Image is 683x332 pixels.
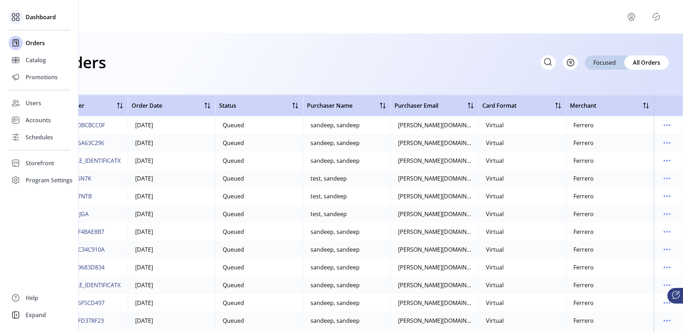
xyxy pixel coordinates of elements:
[563,55,578,70] button: Filter Button
[26,39,45,47] span: Orders
[398,174,471,183] div: [PERSON_NAME][DOMAIN_NAME][EMAIL_ADDRESS][DOMAIN_NAME]
[311,281,360,289] div: sandeep, sandeep
[573,121,594,129] div: Ferrero
[223,245,244,254] div: Queued
[128,241,216,258] td: [DATE]
[47,279,157,291] button: [US_VEHICLE_IDENTIFICATION_NUMBER]
[633,58,660,67] span: All Orders
[398,210,471,218] div: [PERSON_NAME][DOMAIN_NAME][EMAIL_ADDRESS][DOMAIN_NAME]
[661,208,673,220] button: menu
[311,121,360,129] div: sandeep, sandeep
[311,210,347,218] div: test, sandeep
[47,155,157,166] button: [US_VEHICLE_IDENTIFICATION_NUMBER]
[223,263,244,272] div: Queued
[486,156,504,165] div: Virtual
[593,58,616,67] span: Focused
[128,152,216,170] td: [DATE]
[661,297,673,309] button: menu
[128,223,216,241] td: [DATE]
[486,121,504,129] div: Virtual
[573,210,594,218] div: Ferrero
[661,137,673,149] button: menu
[486,263,504,272] div: Virtual
[54,50,106,75] h1: Orders
[311,139,360,147] div: sandeep, sandeep
[223,281,244,289] div: Queued
[311,156,360,165] div: sandeep, sandeep
[223,316,244,325] div: Queued
[223,227,244,236] div: Queued
[486,245,504,254] div: Virtual
[219,101,236,110] span: Status
[585,55,624,70] div: Focused
[398,192,471,200] div: [PERSON_NAME][DOMAIN_NAME][EMAIL_ADDRESS][DOMAIN_NAME]
[624,55,669,70] div: All Orders
[223,156,244,165] div: Queued
[128,170,216,187] td: [DATE]
[398,281,471,289] div: [PERSON_NAME][DOMAIN_NAME][EMAIL_ADDRESS][DOMAIN_NAME]
[661,244,673,255] button: menu
[223,299,244,307] div: Queued
[661,226,673,237] button: menu
[651,11,662,22] button: Publisher Panel
[26,176,73,184] span: Program Settings
[128,134,216,152] td: [DATE]
[311,227,360,236] div: sandeep, sandeep
[398,227,471,236] div: [PERSON_NAME][DOMAIN_NAME][EMAIL_ADDRESS][DOMAIN_NAME]
[626,11,637,22] button: menu
[573,281,594,289] div: Ferrero
[573,174,594,183] div: Ferrero
[398,263,471,272] div: [PERSON_NAME][DOMAIN_NAME][EMAIL_ADDRESS][DOMAIN_NAME]
[661,191,673,202] button: menu
[26,13,56,21] span: Dashboard
[486,139,504,147] div: Virtual
[26,56,46,64] span: Catalog
[486,281,504,289] div: Virtual
[482,101,517,110] span: Card Format
[311,245,360,254] div: sandeep, sandeep
[307,101,353,110] span: Purchaser Name
[311,174,347,183] div: test, sandeep
[573,139,594,147] div: Ferrero
[223,139,244,147] div: Queued
[398,245,471,254] div: [PERSON_NAME][DOMAIN_NAME][EMAIL_ADDRESS][DOMAIN_NAME]
[26,159,54,167] span: Storefront
[573,316,594,325] div: Ferrero
[395,101,438,110] span: Purchaser Email
[26,133,53,141] span: Schedules
[26,99,41,107] span: Users
[661,279,673,291] button: menu
[573,227,594,236] div: Ferrero
[49,281,155,289] span: [US_VEHICLE_IDENTIFICATION_NUMBER]
[128,294,216,312] td: [DATE]
[573,263,594,272] div: Ferrero
[128,258,216,276] td: [DATE]
[573,299,594,307] div: Ferrero
[398,139,471,147] div: [PERSON_NAME][DOMAIN_NAME][EMAIL_ADDRESS][DOMAIN_NAME]
[661,173,673,184] button: menu
[398,316,471,325] div: [PERSON_NAME][DOMAIN_NAME][EMAIL_ADDRESS][DOMAIN_NAME]
[486,316,504,325] div: Virtual
[128,187,216,205] td: [DATE]
[661,315,673,326] button: menu
[661,155,673,166] button: menu
[486,192,504,200] div: Virtual
[128,276,216,294] td: [DATE]
[398,156,471,165] div: [PERSON_NAME][DOMAIN_NAME][EMAIL_ADDRESS][DOMAIN_NAME]
[223,174,244,183] div: Queued
[486,210,504,218] div: Virtual
[26,294,38,302] span: Help
[132,101,162,110] span: Order Date
[223,192,244,200] div: Queued
[486,227,504,236] div: Virtual
[128,205,216,223] td: [DATE]
[486,174,504,183] div: Virtual
[573,156,594,165] div: Ferrero
[49,156,155,165] span: [US_VEHICLE_IDENTIFICATION_NUMBER]
[311,299,360,307] div: sandeep, sandeep
[311,192,347,200] div: test, sandeep
[398,299,471,307] div: [PERSON_NAME][DOMAIN_NAME][EMAIL_ADDRESS][DOMAIN_NAME]
[223,210,244,218] div: Queued
[573,245,594,254] div: Ferrero
[311,316,360,325] div: sandeep, sandeep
